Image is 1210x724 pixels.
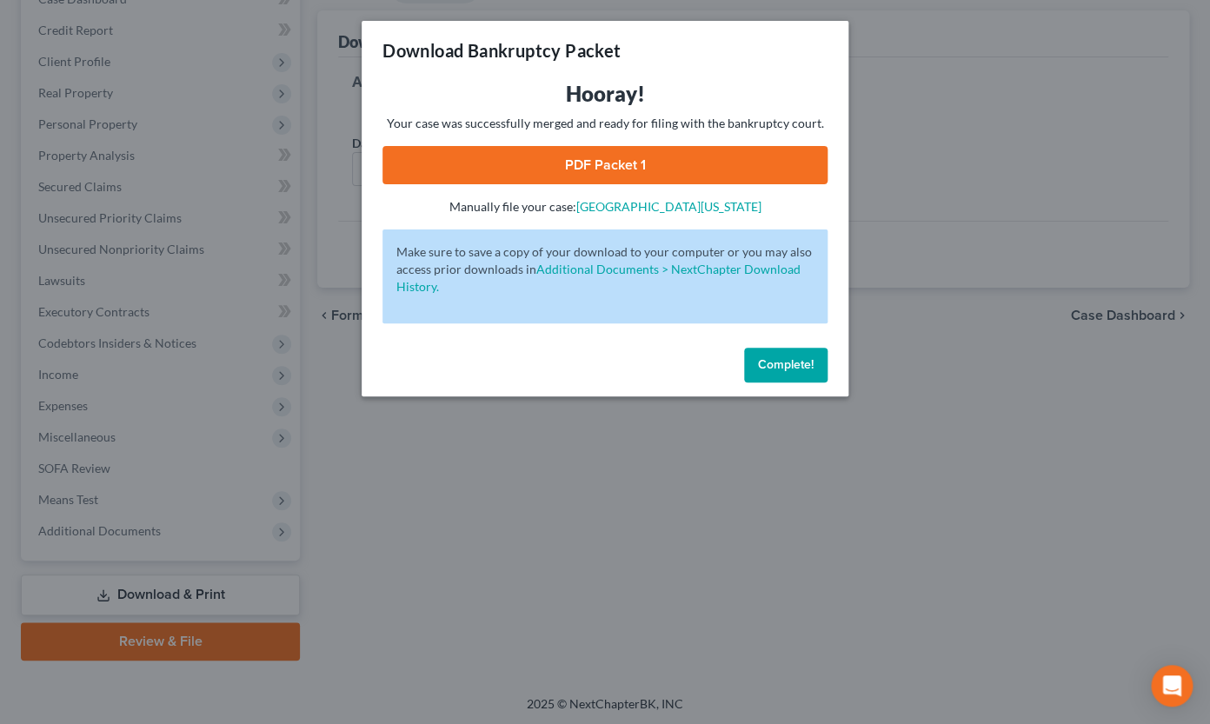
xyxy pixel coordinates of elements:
p: Manually file your case: [382,198,828,216]
a: [GEOGRAPHIC_DATA][US_STATE] [576,199,761,214]
span: Complete! [758,357,814,372]
button: Complete! [744,348,828,382]
p: Make sure to save a copy of your download to your computer or you may also access prior downloads in [396,243,814,296]
a: PDF Packet 1 [382,146,828,184]
h3: Download Bankruptcy Packet [382,38,621,63]
h3: Hooray! [382,80,828,108]
a: Additional Documents > NextChapter Download History. [396,262,801,294]
p: Your case was successfully merged and ready for filing with the bankruptcy court. [382,115,828,132]
div: Open Intercom Messenger [1151,665,1193,707]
